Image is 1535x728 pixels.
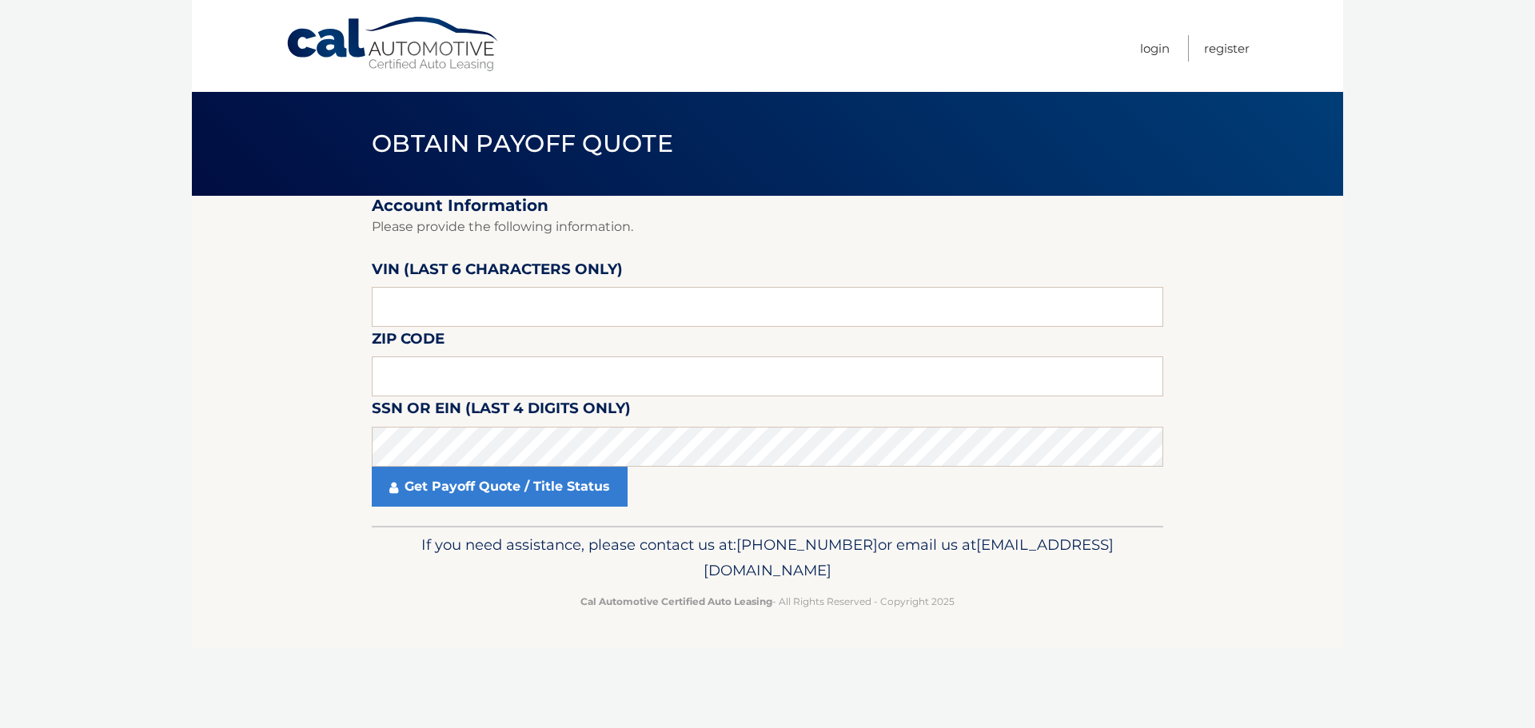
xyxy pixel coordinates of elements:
span: [PHONE_NUMBER] [736,535,878,554]
a: Get Payoff Quote / Title Status [372,467,628,507]
label: VIN (last 6 characters only) [372,257,623,287]
label: SSN or EIN (last 4 digits only) [372,396,631,426]
h2: Account Information [372,196,1163,216]
span: Obtain Payoff Quote [372,129,673,158]
a: Register [1204,35,1250,62]
p: If you need assistance, please contact us at: or email us at [382,532,1153,583]
a: Cal Automotive [285,16,501,73]
strong: Cal Automotive Certified Auto Leasing [580,595,772,607]
p: - All Rights Reserved - Copyright 2025 [382,593,1153,610]
label: Zip Code [372,327,445,356]
p: Please provide the following information. [372,216,1163,238]
a: Login [1140,35,1170,62]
